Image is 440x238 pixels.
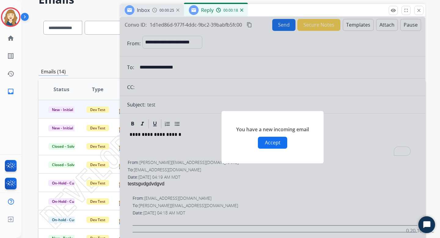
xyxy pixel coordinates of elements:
mat-icon: fullscreen [403,8,409,13]
mat-icon: inbox [7,88,14,95]
span: You have a new incoming email [236,126,309,133]
span: Closed – Solved [48,143,82,150]
p: Emails (14) [38,68,68,76]
span: On-Hold - Customer [48,180,90,186]
img: agent-avatar [118,196,127,206]
img: avatar [2,9,19,26]
img: agent-avatar [118,141,127,151]
mat-icon: history [7,70,14,77]
mat-icon: close [416,8,422,13]
button: Start Chat [418,216,435,233]
span: Dev Test [86,162,109,168]
span: 00:00:25 [159,8,174,13]
span: New - Initial [48,125,77,131]
span: On-hold - Customer [48,217,90,223]
span: Dev Test [86,180,109,186]
button: Accept [258,137,287,149]
span: Inbox [137,7,150,13]
img: agent-avatar [118,159,127,169]
mat-icon: remove_red_eye [391,8,396,13]
span: Closed – Solved [48,162,82,168]
img: agent-avatar [118,104,127,114]
span: Dev Test [86,217,109,223]
span: Type [92,86,103,93]
mat-icon: list_alt [7,52,14,60]
span: Dev Test [86,106,109,113]
span: Dev Test [86,143,109,150]
svg: Open Chat [423,221,431,229]
span: New - Initial [48,106,77,113]
img: agent-avatar [118,178,127,187]
img: agent-avatar [118,123,127,132]
span: Dev Test [86,198,109,205]
span: Reply [201,7,214,13]
span: 00:00:18 [223,8,238,13]
span: Dev Test [86,125,109,131]
mat-icon: home [7,35,14,42]
p: 0.20.1027RC [406,227,434,234]
img: agent-avatar [118,214,127,224]
span: On-Hold - Customer [48,198,90,205]
span: Status [53,86,69,93]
